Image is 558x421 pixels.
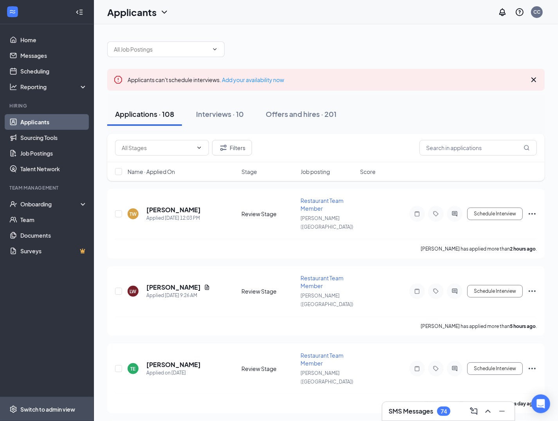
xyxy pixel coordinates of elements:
span: Score [360,168,376,176]
svg: Ellipses [527,287,537,296]
div: Interviews · 10 [196,109,244,119]
div: Team Management [9,185,86,191]
div: Onboarding [20,200,81,208]
p: [PERSON_NAME] has applied more than . [421,323,537,330]
button: Minimize [496,405,508,417]
svg: UserCheck [9,200,17,208]
input: All Stages [122,143,193,152]
a: SurveysCrown [20,243,87,259]
div: Applied [DATE] 12:03 PM [146,214,201,222]
button: ComposeMessage [468,405,480,417]
div: Reporting [20,83,88,91]
svg: Tag [431,211,441,217]
span: Restaurant Team Member [301,274,344,289]
svg: ChevronUp [483,407,493,416]
b: 5 hours ago [510,323,536,329]
div: 74 [441,408,447,415]
div: Applied on [DATE] [146,369,201,377]
svg: Ellipses [527,209,537,219]
a: Add your availability now [222,76,284,83]
a: Scheduling [20,63,87,79]
b: a day ago [514,401,536,407]
svg: Ellipses [527,364,537,373]
div: TW [130,211,137,217]
svg: ActiveChat [450,365,459,372]
div: Review Stage [241,210,296,218]
span: [PERSON_NAME] ([GEOGRAPHIC_DATA]) [301,293,354,307]
svg: Analysis [9,83,17,91]
svg: ComposeMessage [469,407,479,416]
div: Hiring [9,102,86,109]
a: Talent Network [20,161,87,177]
a: Messages [20,48,87,63]
svg: Tag [431,365,441,372]
svg: Note [412,288,422,294]
a: Job Postings [20,145,87,161]
div: Applications · 108 [115,109,174,119]
svg: ChevronDown [196,145,202,151]
div: Review Stage [241,365,296,373]
svg: Note [412,365,422,372]
a: Applicants [20,114,87,130]
span: Applicants can't schedule interviews. [128,76,284,83]
b: 2 hours ago [510,246,536,252]
svg: Tag [431,288,441,294]
svg: WorkstreamLogo [9,8,16,16]
svg: Cross [529,75,538,84]
div: CC [533,9,540,15]
svg: Document [204,284,210,290]
span: Restaurant Team Member [301,197,344,212]
input: Search in applications [419,140,537,156]
a: Home [20,32,87,48]
svg: ActiveChat [450,288,459,294]
input: All Job Postings [114,45,209,54]
a: Sourcing Tools [20,130,87,145]
h3: SMS Messages [389,407,433,416]
button: ChevronUp [482,405,494,417]
button: Schedule Interview [467,208,523,220]
span: Stage [241,168,257,176]
svg: Error [113,75,123,84]
span: Name · Applied On [128,168,175,176]
span: [PERSON_NAME] ([GEOGRAPHIC_DATA]) [301,370,354,385]
h5: [PERSON_NAME] [146,206,201,214]
svg: MagnifyingGlass [524,145,530,151]
a: Documents [20,228,87,243]
span: [PERSON_NAME] ([GEOGRAPHIC_DATA]) [301,215,354,230]
div: LW [130,288,137,295]
span: Restaurant Team Member [301,352,344,367]
button: Schedule Interview [467,362,523,375]
button: Schedule Interview [467,285,523,297]
p: [PERSON_NAME] has applied more than . [421,245,537,252]
svg: Note [412,211,422,217]
svg: ChevronDown [160,7,169,17]
div: Switch to admin view [20,405,75,413]
svg: ActiveChat [450,211,459,217]
div: Review Stage [241,287,296,295]
button: Filter Filters [212,140,252,156]
div: Open Intercom Messenger [531,394,550,413]
span: Job posting [301,168,330,176]
p: [PERSON_NAME] has applied more than . [425,400,537,407]
div: TE [131,365,136,372]
a: Team [20,212,87,228]
svg: Settings [9,405,17,413]
svg: Minimize [497,407,507,416]
svg: ChevronDown [212,46,218,52]
svg: Notifications [498,7,507,17]
h5: [PERSON_NAME] [146,283,201,292]
div: Applied [DATE] 9:26 AM [146,292,210,299]
h1: Applicants [107,5,157,19]
svg: Collapse [76,8,83,16]
svg: Filter [219,143,228,152]
svg: QuestionInfo [515,7,524,17]
div: Offers and hires · 201 [266,109,337,119]
h5: [PERSON_NAME] [146,360,201,369]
